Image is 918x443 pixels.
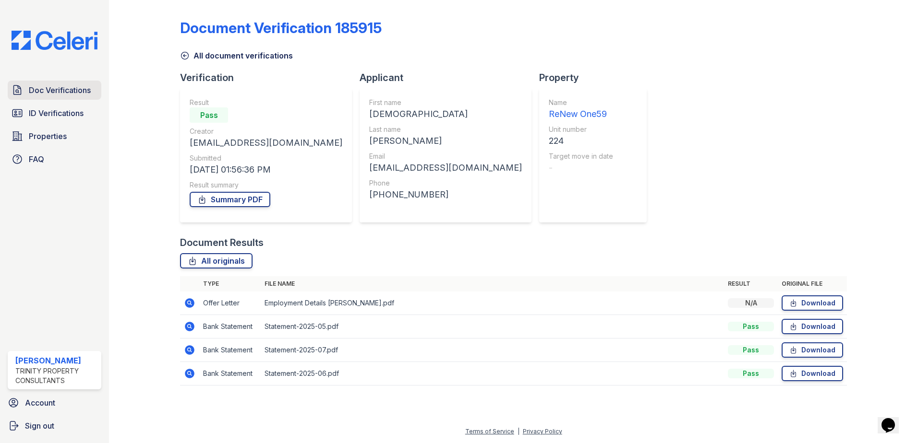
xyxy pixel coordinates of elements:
[190,153,342,163] div: Submitted
[190,136,342,150] div: [EMAIL_ADDRESS][DOMAIN_NAME]
[724,276,778,291] th: Result
[180,19,382,36] div: Document Verification 185915
[369,98,522,107] div: First name
[261,276,724,291] th: File name
[369,125,522,134] div: Last name
[29,130,67,142] span: Properties
[180,236,264,249] div: Document Results
[549,98,613,121] a: Name ReNew One59
[728,322,774,331] div: Pass
[25,420,54,431] span: Sign out
[29,153,44,165] span: FAQ
[8,104,101,123] a: ID Verifications
[25,397,55,408] span: Account
[261,338,724,362] td: Statement-2025-07.pdf
[4,31,105,50] img: CE_Logo_Blue-a8612792a0a2168367f1c8372b55b34899dd931a85d93a1a3d3e32e68fde9ad4.png
[549,152,613,161] div: Target move in date
[782,319,843,334] a: Download
[29,107,84,119] span: ID Verifications
[369,178,522,188] div: Phone
[261,315,724,338] td: Statement-2025-05.pdf
[199,338,261,362] td: Bank Statement
[199,276,261,291] th: Type
[29,84,91,96] span: Doc Verifications
[782,366,843,381] a: Download
[190,107,228,123] div: Pass
[8,150,101,169] a: FAQ
[523,428,562,435] a: Privacy Policy
[549,98,613,107] div: Name
[15,366,97,385] div: Trinity Property Consultants
[518,428,519,435] div: |
[549,134,613,148] div: 224
[4,393,105,412] a: Account
[878,405,908,433] iframe: chat widget
[782,342,843,358] a: Download
[180,50,293,61] a: All document verifications
[369,107,522,121] div: [DEMOGRAPHIC_DATA]
[190,180,342,190] div: Result summary
[369,134,522,148] div: [PERSON_NAME]
[778,276,847,291] th: Original file
[199,362,261,385] td: Bank Statement
[369,161,522,175] div: [EMAIL_ADDRESS][DOMAIN_NAME]
[8,81,101,100] a: Doc Verifications
[190,192,270,207] a: Summary PDF
[728,298,774,308] div: N/A
[782,295,843,311] a: Download
[180,71,360,84] div: Verification
[549,107,613,121] div: ReNew One59
[199,315,261,338] td: Bank Statement
[261,362,724,385] td: Statement-2025-06.pdf
[369,152,522,161] div: Email
[539,71,654,84] div: Property
[549,161,613,175] div: -
[261,291,724,315] td: Employment Details [PERSON_NAME].pdf
[360,71,539,84] div: Applicant
[8,127,101,146] a: Properties
[465,428,514,435] a: Terms of Service
[190,98,342,107] div: Result
[199,291,261,315] td: Offer Letter
[180,253,253,268] a: All originals
[728,369,774,378] div: Pass
[15,355,97,366] div: [PERSON_NAME]
[728,345,774,355] div: Pass
[549,125,613,134] div: Unit number
[369,188,522,201] div: [PHONE_NUMBER]
[4,416,105,435] a: Sign out
[190,163,342,176] div: [DATE] 01:56:36 PM
[190,127,342,136] div: Creator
